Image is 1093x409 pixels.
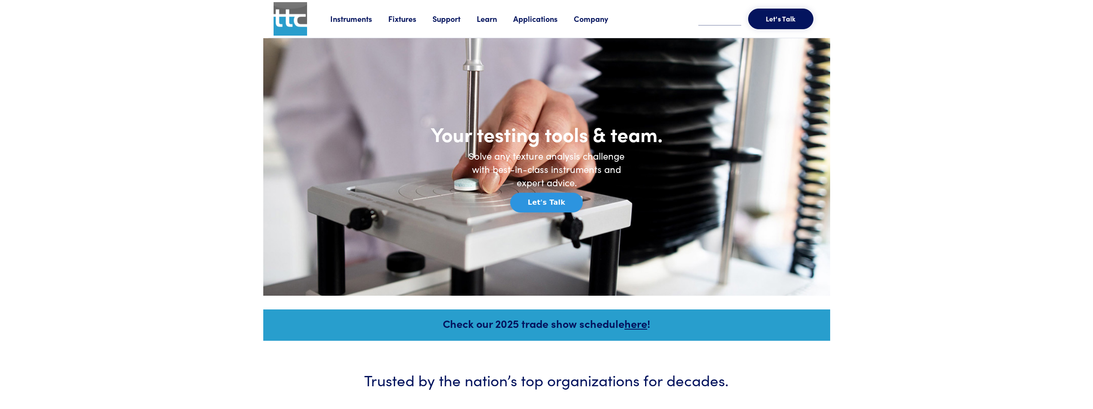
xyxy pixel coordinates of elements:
a: here [624,316,647,331]
a: Fixtures [388,13,432,24]
h5: Check our 2025 trade show schedule ! [275,316,819,331]
a: Learn [477,13,513,24]
button: Let's Talk [510,193,583,212]
a: Support [432,13,477,24]
h3: Trusted by the nation’s top organizations for decades. [289,369,804,390]
a: Company [574,13,624,24]
button: Let's Talk [748,9,813,29]
h1: Your testing tools & team. [375,121,719,146]
h6: Solve any texture analysis challenge with best-in-class instruments and expert advice. [461,149,633,189]
a: Applications [513,13,574,24]
a: Instruments [330,13,388,24]
img: ttc_logo_1x1_v1.0.png [274,2,307,36]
